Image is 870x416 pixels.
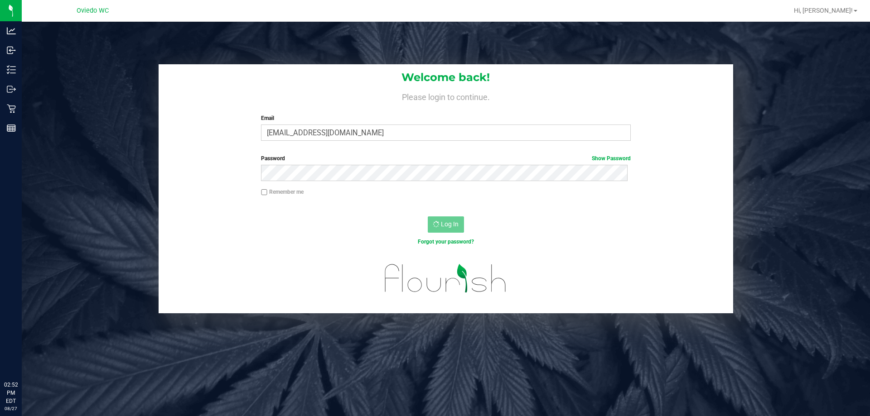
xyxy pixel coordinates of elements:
[7,26,16,35] inline-svg: Analytics
[159,91,733,101] h4: Please login to continue.
[261,188,304,196] label: Remember me
[374,255,517,301] img: flourish_logo.svg
[261,155,285,162] span: Password
[77,7,109,14] span: Oviedo WC
[7,124,16,133] inline-svg: Reports
[428,216,464,233] button: Log In
[4,381,18,405] p: 02:52 PM EDT
[7,65,16,74] inline-svg: Inventory
[7,46,16,55] inline-svg: Inbound
[4,405,18,412] p: 08/27
[592,155,631,162] a: Show Password
[261,114,630,122] label: Email
[441,220,459,228] span: Log In
[261,189,267,196] input: Remember me
[159,72,733,83] h1: Welcome back!
[418,239,474,245] a: Forgot your password?
[794,7,853,14] span: Hi, [PERSON_NAME]!
[7,104,16,113] inline-svg: Retail
[7,85,16,94] inline-svg: Outbound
